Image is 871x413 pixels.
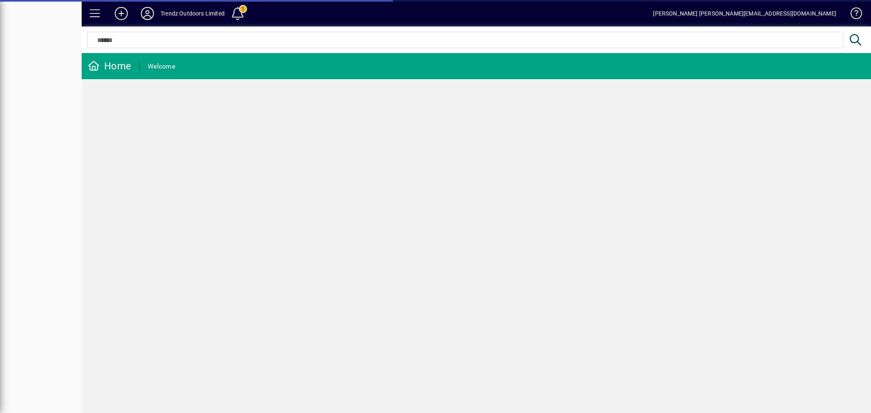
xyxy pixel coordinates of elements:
div: Trendz Outdoors Limited [160,7,225,20]
div: Welcome [148,60,175,73]
div: [PERSON_NAME] [PERSON_NAME][EMAIL_ADDRESS][DOMAIN_NAME] [653,7,836,20]
button: Add [108,6,134,21]
div: Home [88,60,131,73]
a: Knowledge Base [844,2,861,28]
button: Profile [134,6,160,21]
